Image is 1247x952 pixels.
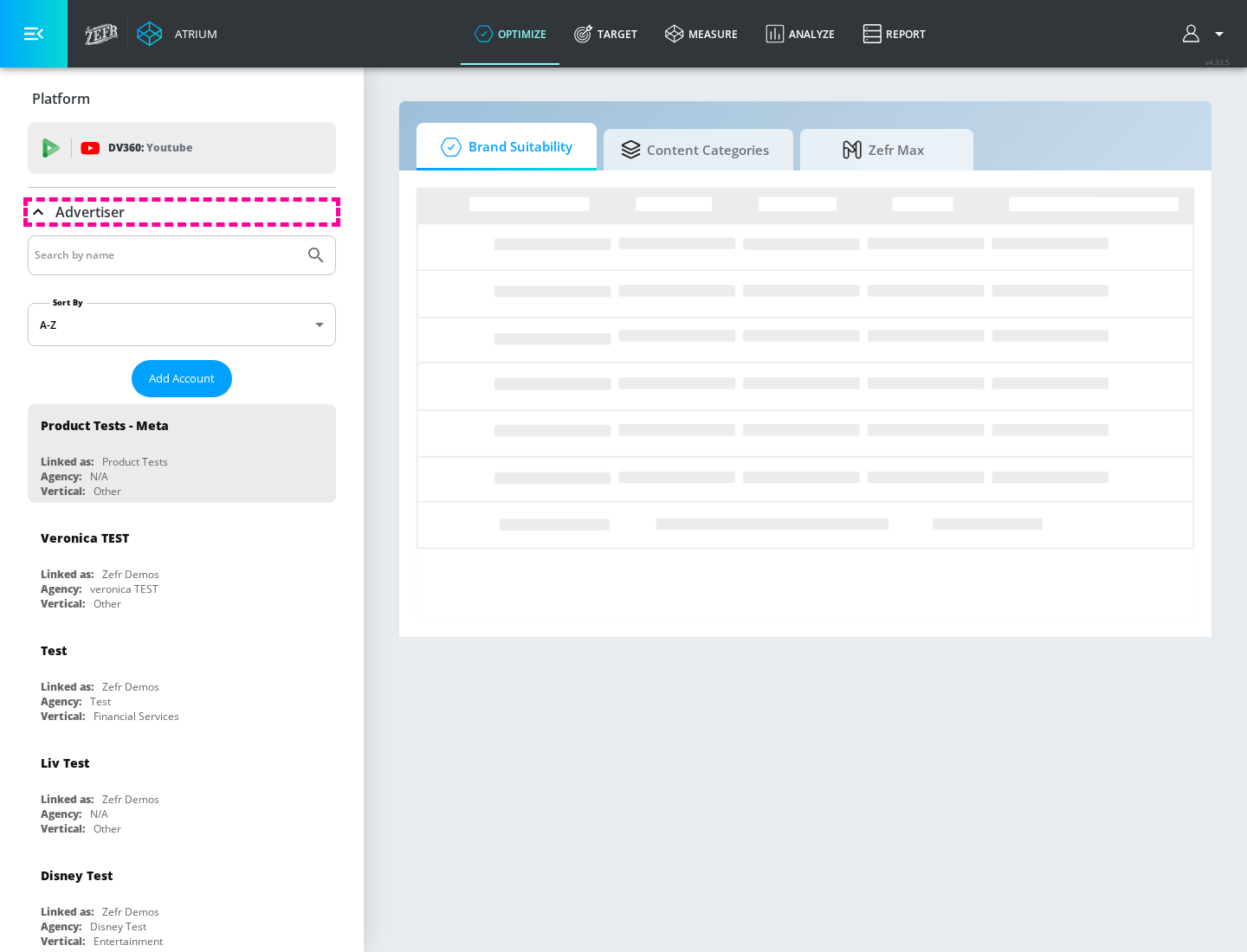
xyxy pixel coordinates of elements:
div: Vertical: [41,484,85,499]
div: Platform [28,74,336,123]
div: Entertainment [94,934,163,949]
span: Brand Suitability [434,126,572,168]
div: Zefr Demos [102,567,159,582]
div: Other [94,596,121,611]
div: Zefr Demos [102,679,159,694]
div: Linked as: [41,792,94,807]
div: Linked as: [41,567,94,582]
div: Disney Test [90,919,146,934]
div: Other [94,484,121,499]
div: Test [90,694,111,709]
span: Add Account [149,369,215,389]
span: Content Categories [621,129,769,170]
p: Youtube [146,138,192,157]
div: TestLinked as:Zefr DemosAgency:TestVertical:Financial Services [28,629,336,728]
div: DV360: Youtube [28,122,336,174]
div: Agency: [41,469,81,484]
div: Atrium [168,26,217,42]
div: Advertiser [28,188,336,236]
a: optimize [461,3,560,65]
div: Veronica TESTLinked as:Zefr DemosAgency:veronica TESTVertical:Other [28,517,336,615]
div: Financial Services [94,709,179,724]
div: Vertical: [41,821,85,836]
div: Vertical: [41,709,85,724]
div: Linked as: [41,454,94,469]
a: Atrium [137,21,217,47]
a: measure [651,3,752,65]
div: Veronica TEST [41,530,129,546]
div: Linked as: [41,679,94,694]
div: Product Tests - Meta [41,417,169,434]
button: Add Account [132,360,232,397]
div: Liv Test [41,755,89,771]
div: A-Z [28,303,336,346]
span: v 4.33.5 [1205,57,1230,67]
a: Report [849,3,940,65]
a: Target [560,3,651,65]
div: Zefr Demos [102,904,159,919]
p: DV360: [108,138,192,158]
div: Agency: [41,919,81,934]
div: N/A [90,807,108,821]
div: Product Tests - MetaLinked as:Product TestsAgency:N/AVertical:Other [28,404,336,503]
label: Sort By [49,297,87,308]
div: Zefr Demos [102,792,159,807]
div: Product Tests [102,454,168,469]
div: Agency: [41,582,81,596]
div: Test [41,642,67,659]
div: Disney Test [41,867,113,884]
p: Platform [32,89,90,108]
span: Zefr Max [817,129,949,170]
div: Agency: [41,694,81,709]
div: Vertical: [41,596,85,611]
div: Agency: [41,807,81,821]
a: Analyze [752,3,849,65]
p: Advertiser [55,203,125,222]
input: Search by name [35,244,297,267]
div: veronica TEST [90,582,158,596]
div: Other [94,821,121,836]
div: Liv TestLinked as:Zefr DemosAgency:N/AVertical:Other [28,742,336,840]
div: Vertical: [41,934,85,949]
div: N/A [90,469,108,484]
div: Linked as: [41,904,94,919]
